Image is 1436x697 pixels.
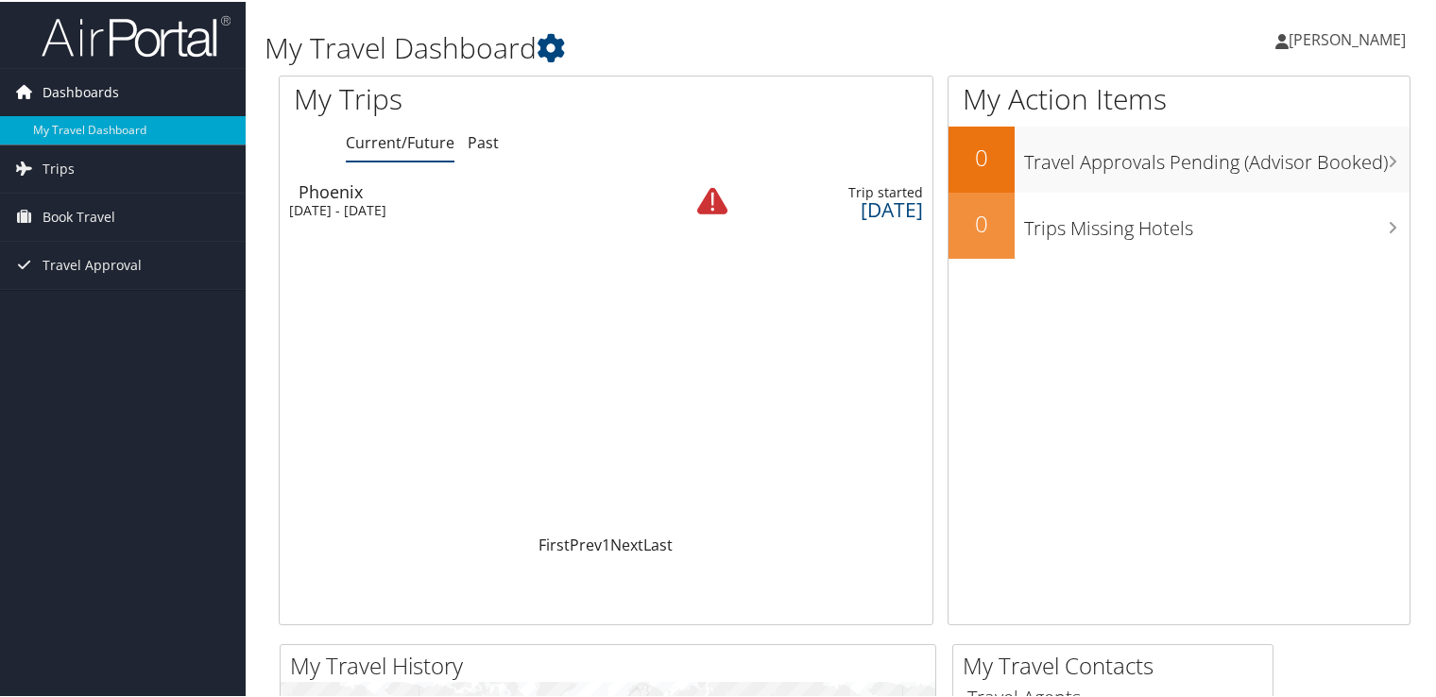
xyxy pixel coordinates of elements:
h1: My Action Items [949,77,1410,117]
div: Phoenix [299,181,662,198]
span: Trips [43,144,75,191]
h2: My Travel History [290,648,935,680]
span: Travel Approval [43,240,142,287]
h2: 0 [949,140,1015,172]
a: Next [610,533,643,553]
h3: Travel Approvals Pending (Advisor Booked) [1024,138,1410,174]
span: [PERSON_NAME] [1289,27,1406,48]
a: Past [468,130,499,151]
a: Current/Future [346,130,454,151]
div: Trip started [752,182,923,199]
a: 0Trips Missing Hotels [949,191,1410,257]
img: alert-flat-solid-warning.png [697,184,727,214]
h1: My Travel Dashboard [265,26,1038,66]
div: [DATE] - [DATE] [289,200,653,217]
h2: 0 [949,206,1015,238]
img: airportal-logo.png [42,12,231,57]
a: 1 [602,533,610,553]
h1: My Trips [294,77,646,117]
div: [DATE] [752,199,923,216]
a: 0Travel Approvals Pending (Advisor Booked) [949,125,1410,191]
h3: Trips Missing Hotels [1024,204,1410,240]
a: Last [643,533,673,553]
h2: My Travel Contacts [963,648,1273,680]
span: Dashboards [43,67,119,114]
a: Prev [570,533,602,553]
a: First [538,533,570,553]
a: [PERSON_NAME] [1275,9,1425,66]
span: Book Travel [43,192,115,239]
